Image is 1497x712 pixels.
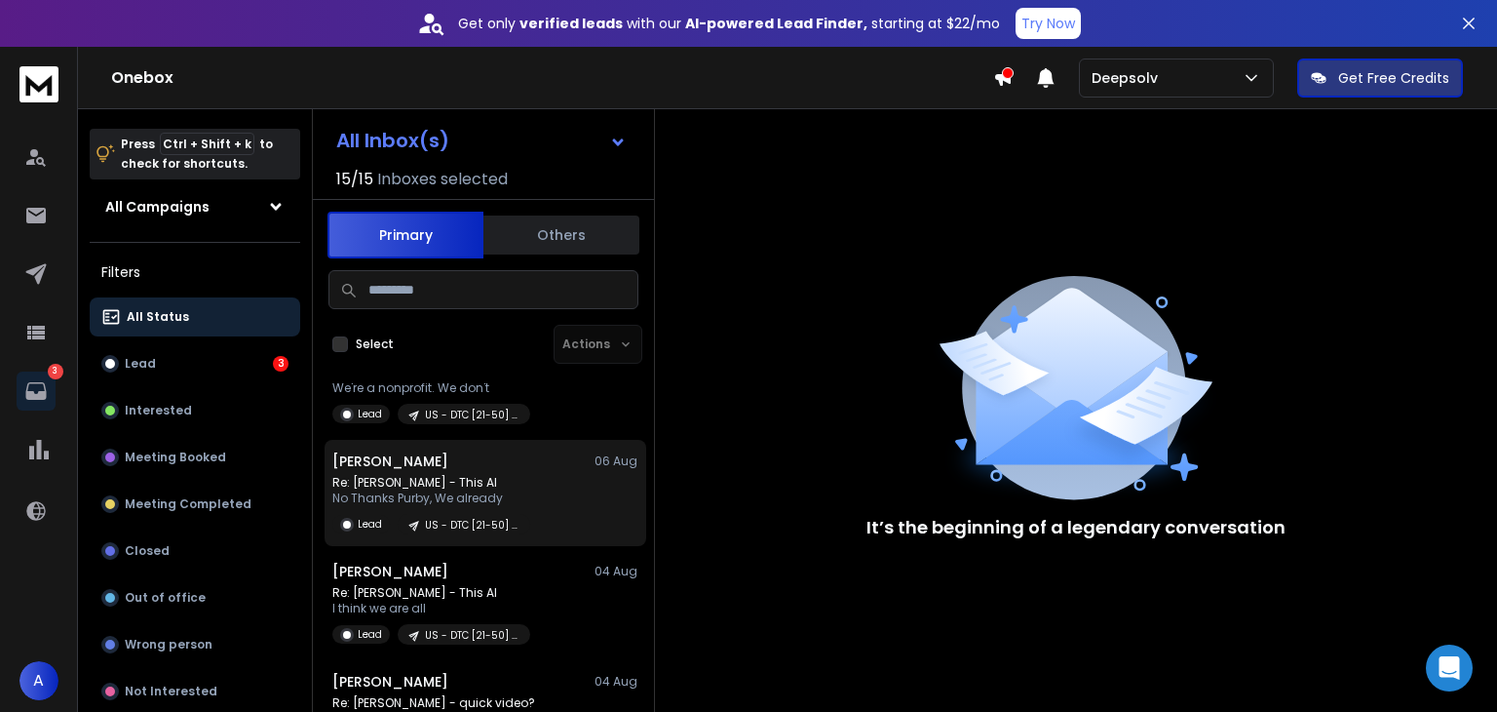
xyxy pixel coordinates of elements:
p: Wrong person [125,637,212,653]
p: It’s the beginning of a legendary conversation [866,514,1286,541]
h1: All Campaigns [105,197,210,217]
button: Try Now [1016,8,1081,39]
p: Get Free Credits [1338,68,1449,88]
button: Others [483,214,639,257]
button: All Status [90,297,300,336]
p: I think we are all [332,601,530,616]
h1: [PERSON_NAME] [332,562,448,581]
p: US - DTC [21-50] VP Head [425,518,518,533]
p: Deepsolv [1092,68,1166,88]
strong: AI-powered Lead Finder, [685,14,867,33]
button: Interested [90,391,300,430]
p: Interested [125,403,192,418]
p: We're a nonprofit. We don't [332,380,530,396]
label: Select [356,336,394,352]
p: Lead [358,517,382,532]
p: Not Interested [125,684,217,699]
p: Meeting Completed [125,496,251,512]
button: All Campaigns [90,187,300,226]
img: logo [19,66,58,102]
p: Lead [125,356,156,372]
p: Get only with our starting at $22/mo [458,14,1000,33]
p: Out of office [125,590,206,606]
button: Not Interested [90,672,300,711]
span: Ctrl + Shift + k [160,133,254,155]
h1: All Inbox(s) [336,131,449,150]
p: 04 Aug [595,674,638,690]
p: Re: [PERSON_NAME] - quick video? [332,695,535,711]
h1: Onebox [111,66,993,90]
p: All Status [127,309,189,325]
p: US - DTC [21-50] VP Head [425,408,518,422]
strong: verified leads [519,14,623,33]
h1: [PERSON_NAME] [332,672,448,692]
p: Closed [125,543,170,559]
p: Try Now [1021,14,1075,33]
h3: Filters [90,258,300,286]
p: Re: [PERSON_NAME] - This AI [332,475,530,491]
button: Lead3 [90,344,300,383]
button: Closed [90,532,300,571]
p: 06 Aug [595,454,638,469]
p: Lead [358,627,382,642]
p: Meeting Booked [125,450,226,465]
button: All Inbox(s) [321,121,642,160]
p: US - DTC [21-50] VP Head [425,628,518,643]
h3: Inboxes selected [377,168,508,191]
button: Meeting Completed [90,485,300,524]
button: Out of office [90,578,300,617]
h1: [PERSON_NAME] [332,452,448,471]
a: 3 [17,372,56,411]
div: 3 [273,356,288,372]
p: 3 [48,364,63,379]
button: Wrong person [90,625,300,664]
p: Press to check for shortcuts. [121,135,273,174]
span: 15 / 15 [336,168,373,191]
p: 04 Aug [595,564,638,579]
button: A [19,661,58,700]
div: Open Intercom Messenger [1426,645,1473,692]
p: Lead [358,407,382,421]
button: Meeting Booked [90,438,300,477]
p: Re: [PERSON_NAME] - This AI [332,585,530,601]
button: Get Free Credits [1297,59,1463,98]
button: Primary [327,212,483,258]
p: No Thanks Purby, We already [332,491,530,506]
